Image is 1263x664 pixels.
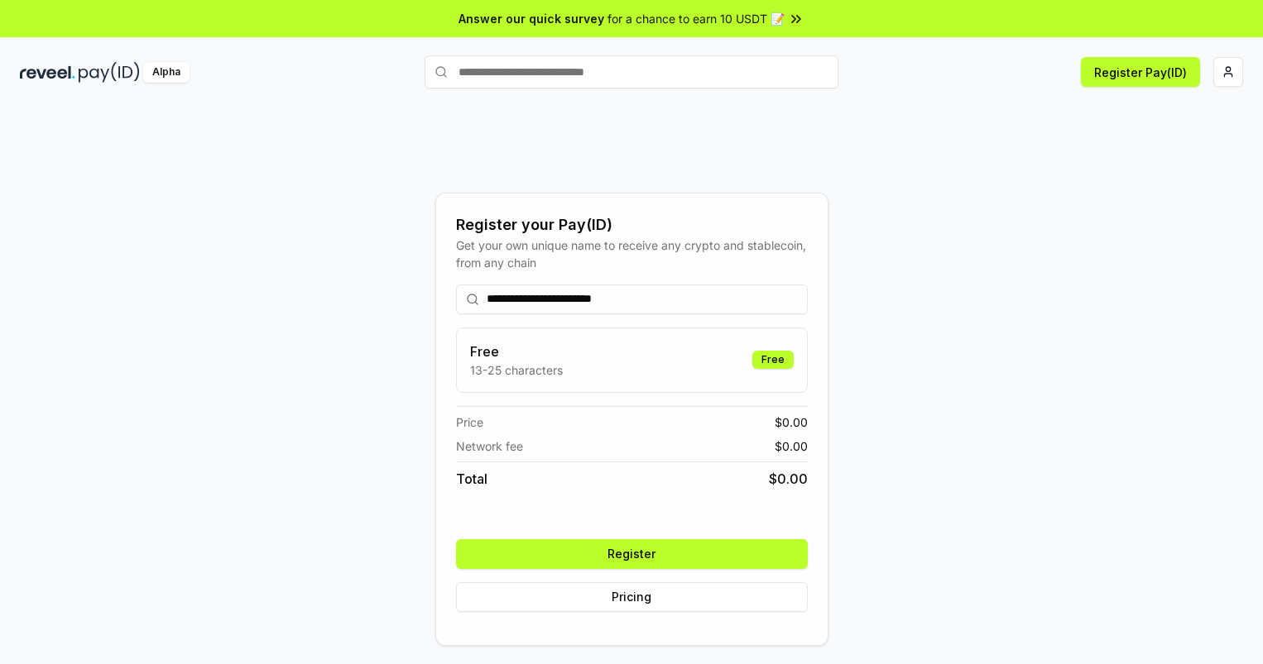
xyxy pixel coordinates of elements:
[456,437,523,455] span: Network fee
[456,413,483,431] span: Price
[752,351,794,369] div: Free
[607,10,785,27] span: for a chance to earn 10 USDT 📝
[456,213,808,236] div: Register your Pay(ID)
[143,62,190,83] div: Alpha
[459,10,604,27] span: Answer our quick survey
[470,361,563,379] p: 13-25 characters
[775,413,808,431] span: $ 0.00
[456,469,487,489] span: Total
[79,62,140,83] img: pay_id
[456,236,808,271] div: Get your own unique name to receive any crypto and stablecoin, from any chain
[1081,57,1200,87] button: Register Pay(ID)
[775,437,808,455] span: $ 0.00
[20,62,75,83] img: reveel_dark
[769,469,808,489] span: $ 0.00
[456,539,808,569] button: Register
[470,342,563,361] h3: Free
[456,582,808,612] button: Pricing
